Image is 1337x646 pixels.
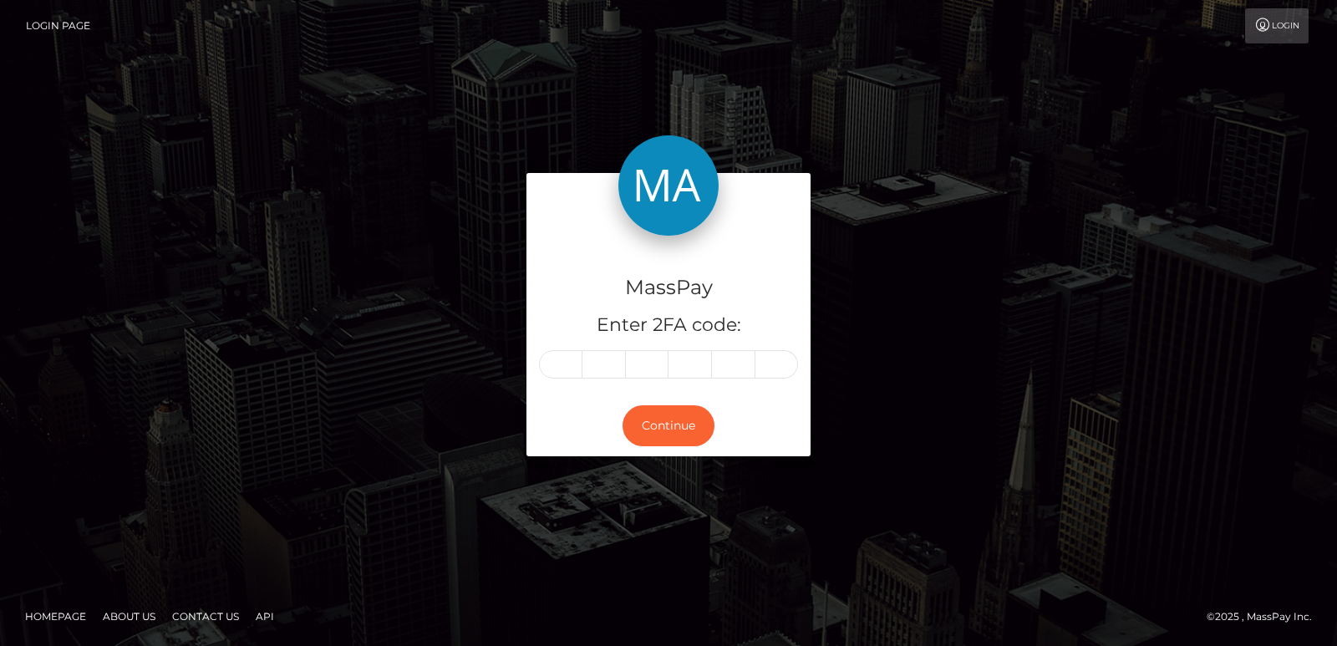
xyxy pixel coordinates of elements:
h5: Enter 2FA code: [539,313,798,338]
a: About Us [96,603,162,629]
a: Login Page [26,8,90,43]
a: API [249,603,281,629]
a: Contact Us [165,603,246,629]
button: Continue [623,405,714,446]
a: Login [1245,8,1309,43]
img: MassPay [618,135,719,236]
a: Homepage [18,603,93,629]
h4: MassPay [539,273,798,303]
div: © 2025 , MassPay Inc. [1207,608,1324,626]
